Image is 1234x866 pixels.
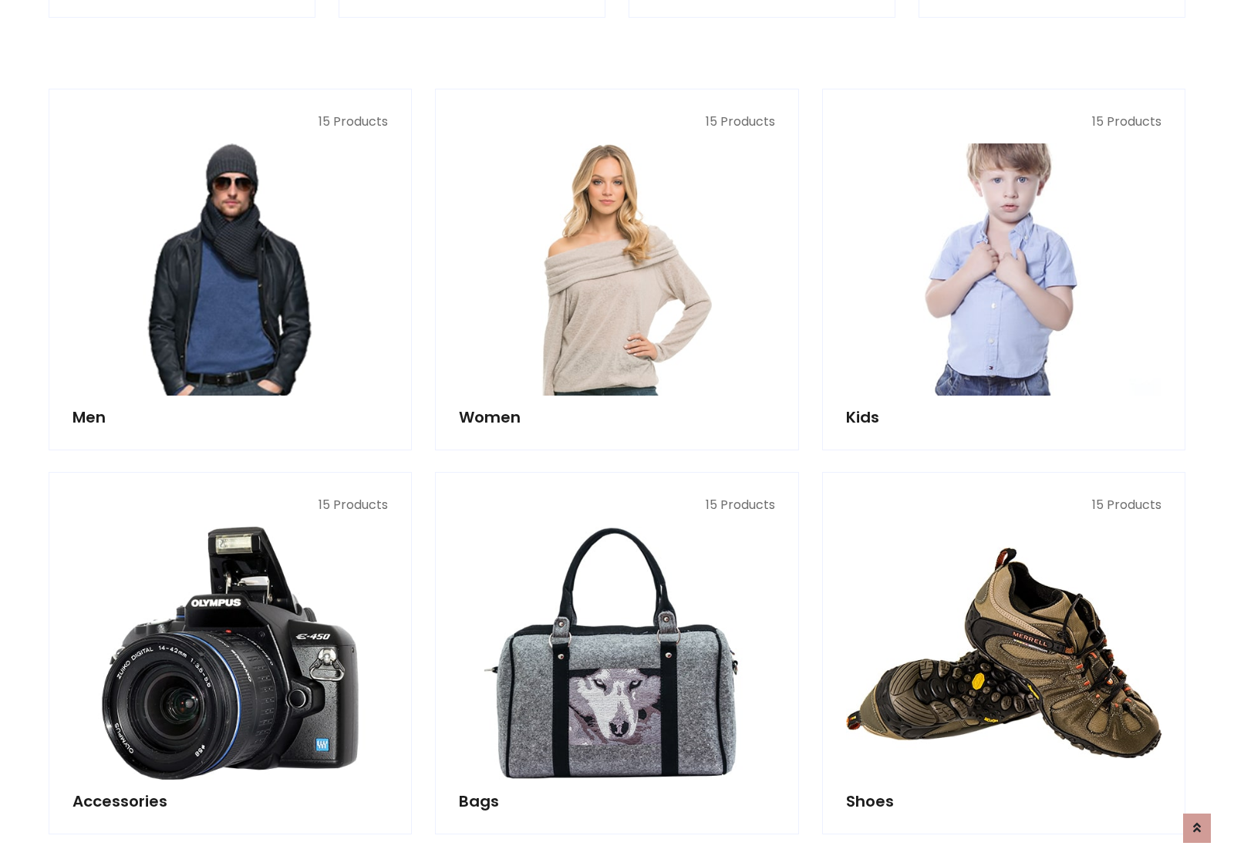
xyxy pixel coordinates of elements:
[846,792,1162,810] h5: Shoes
[459,113,774,131] p: 15 Products
[72,496,388,514] p: 15 Products
[72,792,388,810] h5: Accessories
[72,408,388,426] h5: Men
[846,113,1162,131] p: 15 Products
[846,496,1162,514] p: 15 Products
[846,408,1162,426] h5: Kids
[459,496,774,514] p: 15 Products
[459,792,774,810] h5: Bags
[72,113,388,131] p: 15 Products
[459,408,774,426] h5: Women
